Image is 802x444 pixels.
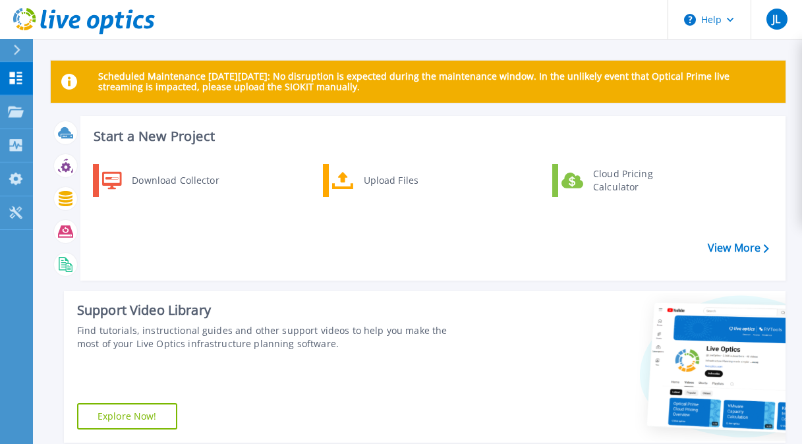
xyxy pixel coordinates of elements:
a: Cloud Pricing Calculator [552,164,687,197]
a: Download Collector [93,164,228,197]
div: Find tutorials, instructional guides and other support videos to help you make the most of your L... [77,324,451,350]
div: Download Collector [125,167,225,194]
a: Upload Files [323,164,458,197]
h3: Start a New Project [94,129,768,144]
a: View More [708,242,769,254]
div: Upload Files [357,167,455,194]
p: Scheduled Maintenance [DATE][DATE]: No disruption is expected during the maintenance window. In t... [98,71,775,92]
span: JL [772,14,780,24]
div: Support Video Library [77,302,451,319]
div: Cloud Pricing Calculator [587,167,684,194]
a: Explore Now! [77,403,177,430]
